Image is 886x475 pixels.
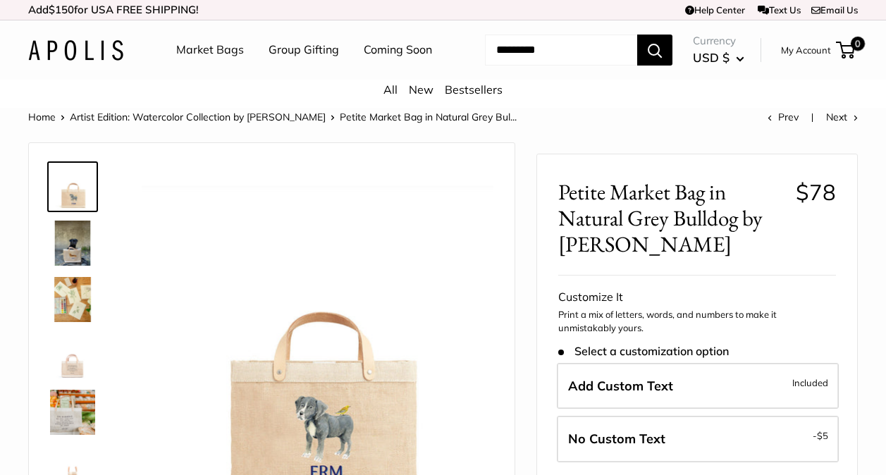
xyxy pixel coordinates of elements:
[826,111,858,123] a: Next
[558,344,728,357] span: Select a customization option
[340,111,517,123] span: Petite Market Bag in Natural Grey Bul...
[47,274,98,325] a: description_The artist's desk in Ventura CA
[28,108,517,126] nav: Breadcrumb
[813,427,828,444] span: -
[558,287,836,308] div: Customize It
[364,39,432,61] a: Coming Soon
[383,82,398,97] a: All
[28,40,123,61] img: Apolis
[685,4,745,16] a: Help Center
[445,82,503,97] a: Bestsellers
[50,164,95,209] img: Petite Market Bag in Natural Grey Bulldog by Amy Logsdon
[49,3,74,16] span: $150
[796,178,836,206] span: $78
[50,390,95,435] img: description_Elevated any trip to the market
[47,387,98,438] a: description_Elevated any trip to the market
[811,4,858,16] a: Email Us
[693,47,744,69] button: USD $
[47,331,98,381] a: description_Seal of authenticity printed on the backside of every bag.
[568,378,673,394] span: Add Custom Text
[47,218,98,269] a: Petite Market Bag in Natural Grey Bulldog by Amy Logsdon
[557,416,839,462] label: Leave Blank
[768,111,799,123] a: Prev
[568,431,665,447] span: No Custom Text
[176,39,244,61] a: Market Bags
[28,111,56,123] a: Home
[47,161,98,212] a: Petite Market Bag in Natural Grey Bulldog by Amy Logsdon
[817,430,828,441] span: $5
[637,35,672,66] button: Search
[50,277,95,322] img: description_The artist's desk in Ventura CA
[558,307,836,335] p: Print a mix of letters, words, and numbers to make it unmistakably yours.
[269,39,339,61] a: Group Gifting
[485,35,637,66] input: Search...
[409,82,433,97] a: New
[70,111,326,123] a: Artist Edition: Watercolor Collection by [PERSON_NAME]
[758,4,801,16] a: Text Us
[50,221,95,266] img: Petite Market Bag in Natural Grey Bulldog by Amy Logsdon
[792,374,828,391] span: Included
[693,50,730,65] span: USD $
[781,42,831,58] a: My Account
[557,363,839,409] label: Add Custom Text
[50,333,95,378] img: description_Seal of authenticity printed on the backside of every bag.
[851,37,865,51] span: 0
[693,31,744,51] span: Currency
[558,179,785,258] span: Petite Market Bag in Natural Grey Bulldog by [PERSON_NAME]
[837,42,855,58] a: 0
